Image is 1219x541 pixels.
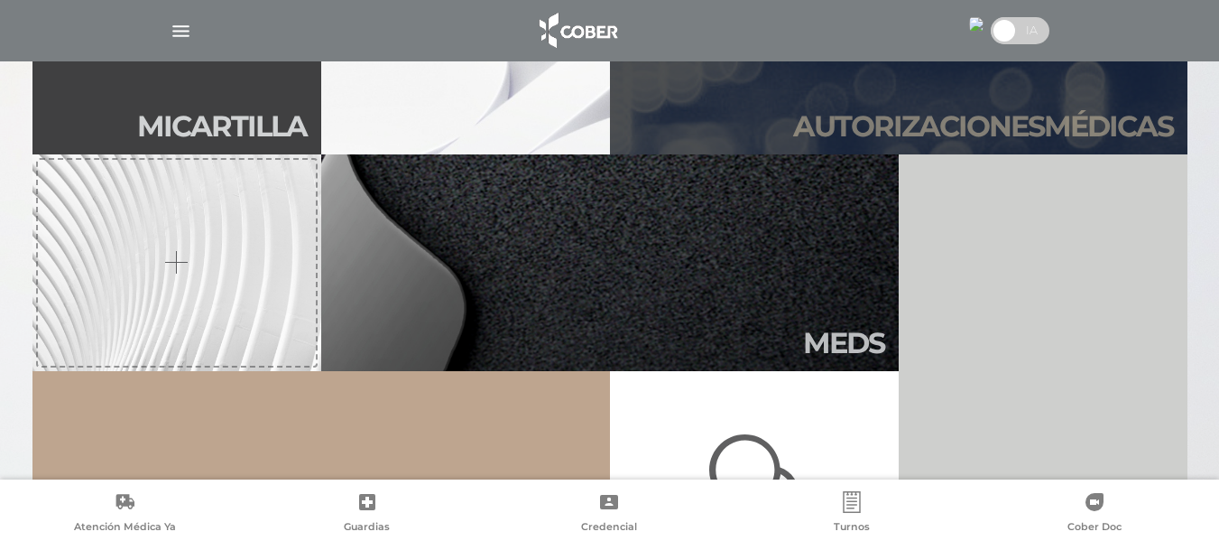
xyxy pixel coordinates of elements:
span: Cober Doc [1067,520,1122,536]
h2: Autori zaciones médicas [793,109,1173,144]
a: Meds [321,154,899,371]
a: Credencial [488,491,731,537]
h2: Mi car tilla [137,109,307,144]
a: Cober Doc [973,491,1215,537]
img: Cober_menu-lines-white.svg [170,20,192,42]
h2: Meds [803,326,884,360]
span: Atención Médica Ya [74,520,176,536]
a: Atención Médica Ya [4,491,246,537]
span: Turnos [834,520,870,536]
span: Guardias [344,520,390,536]
a: Guardias [246,491,489,537]
img: logo_cober_home-white.png [530,9,624,52]
a: Turnos [731,491,974,537]
span: Credencial [581,520,637,536]
img: 4248 [969,17,984,32]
